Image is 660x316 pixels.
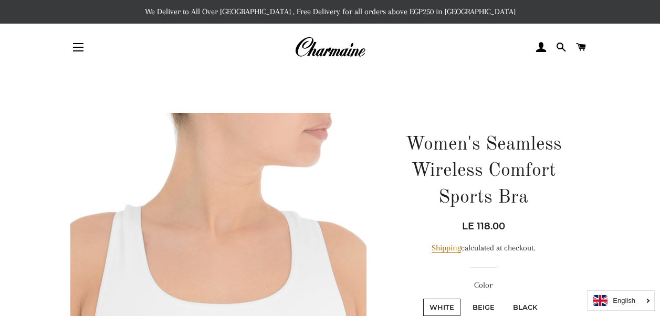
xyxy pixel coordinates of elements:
h1: Women's Seamless Wireless Comfort Sports Bra [390,132,577,211]
label: Beige [466,299,501,316]
span: LE 118.00 [462,220,505,232]
img: Charmaine Egypt [295,36,365,59]
i: English [613,297,635,304]
label: Color [390,279,577,292]
div: calculated at checkout. [390,241,577,255]
label: White [423,299,460,316]
label: Black [507,299,543,316]
a: Shipping [432,243,461,253]
a: English [593,295,649,306]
